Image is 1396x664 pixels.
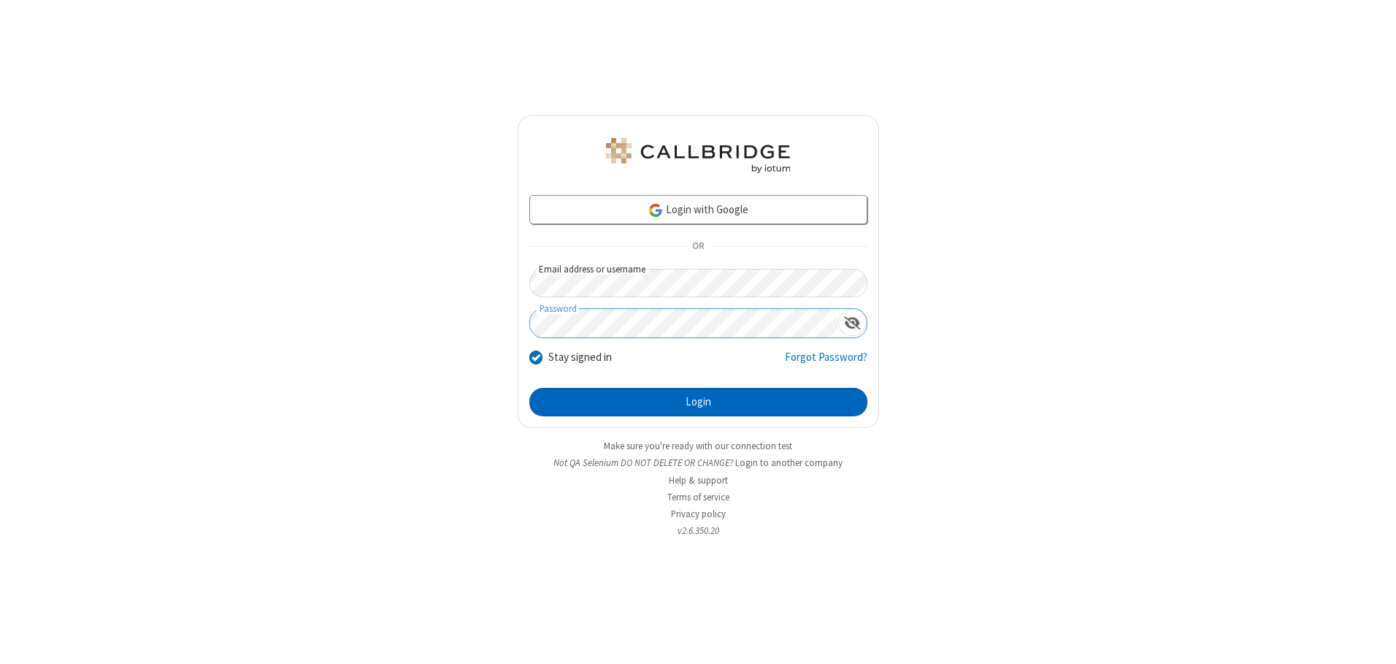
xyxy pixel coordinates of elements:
div: Show password [838,309,867,336]
a: Login with Google [529,195,867,224]
button: Login [529,388,867,417]
a: Help & support [669,474,728,486]
a: Terms of service [667,491,729,503]
a: Privacy policy [671,508,726,520]
input: Password [530,309,838,337]
a: Forgot Password? [785,349,867,377]
span: OR [686,237,710,257]
button: Login to another company [735,456,843,470]
a: Make sure you're ready with our connection test [604,440,792,452]
img: google-icon.png [648,202,664,218]
input: Email address or username [529,269,867,297]
li: v2.6.350.20 [518,524,879,538]
li: Not QA Selenium DO NOT DELETE OR CHANGE? [518,456,879,470]
label: Stay signed in [548,349,612,366]
img: QA Selenium DO NOT DELETE OR CHANGE [603,138,793,173]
